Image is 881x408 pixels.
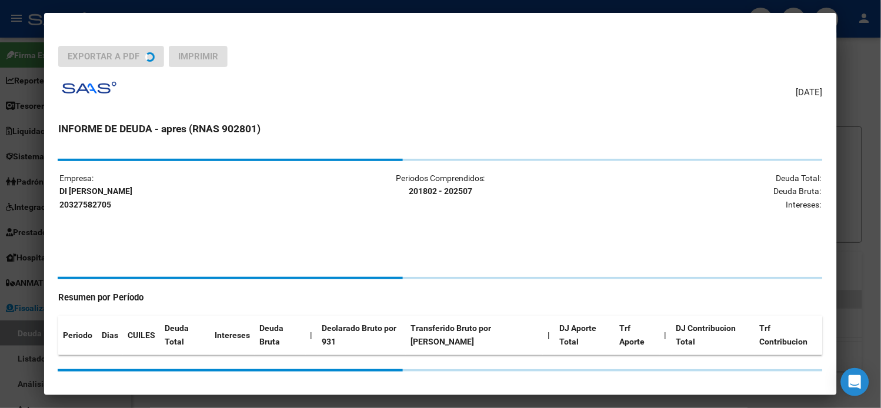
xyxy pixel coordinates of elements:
[169,46,228,67] button: Imprimir
[615,316,660,355] th: Trf Aporte
[58,46,164,67] button: Exportar a PDF
[255,316,306,355] th: Deuda Bruta
[796,86,823,99] span: [DATE]
[318,316,406,355] th: Declarado Bruto por 931
[406,316,543,355] th: Transferido Bruto por [PERSON_NAME]
[58,291,823,305] h4: Resumen por Período
[59,186,132,209] strong: DI [PERSON_NAME] 20327582705
[59,172,313,212] p: Empresa:
[543,316,555,355] th: |
[306,316,318,355] th: |
[672,316,755,355] th: DJ Contribucion Total
[123,316,160,355] th: CUILES
[160,316,210,355] th: Deuda Total
[97,316,123,355] th: Dias
[68,51,139,62] span: Exportar a PDF
[555,316,615,355] th: DJ Aporte Total
[568,172,822,212] p: Deuda Total: Deuda Bruta: Intereses:
[178,51,218,62] span: Imprimir
[58,121,823,136] h3: INFORME DE DEUDA - apres (RNAS 902801)
[58,316,97,355] th: Periodo
[755,316,823,355] th: Trf Contribucion
[314,172,568,199] p: Periodos Comprendidos:
[210,316,255,355] th: Intereses
[660,316,672,355] th: |
[841,368,869,396] div: Open Intercom Messenger
[409,186,472,196] strong: 201802 - 202507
